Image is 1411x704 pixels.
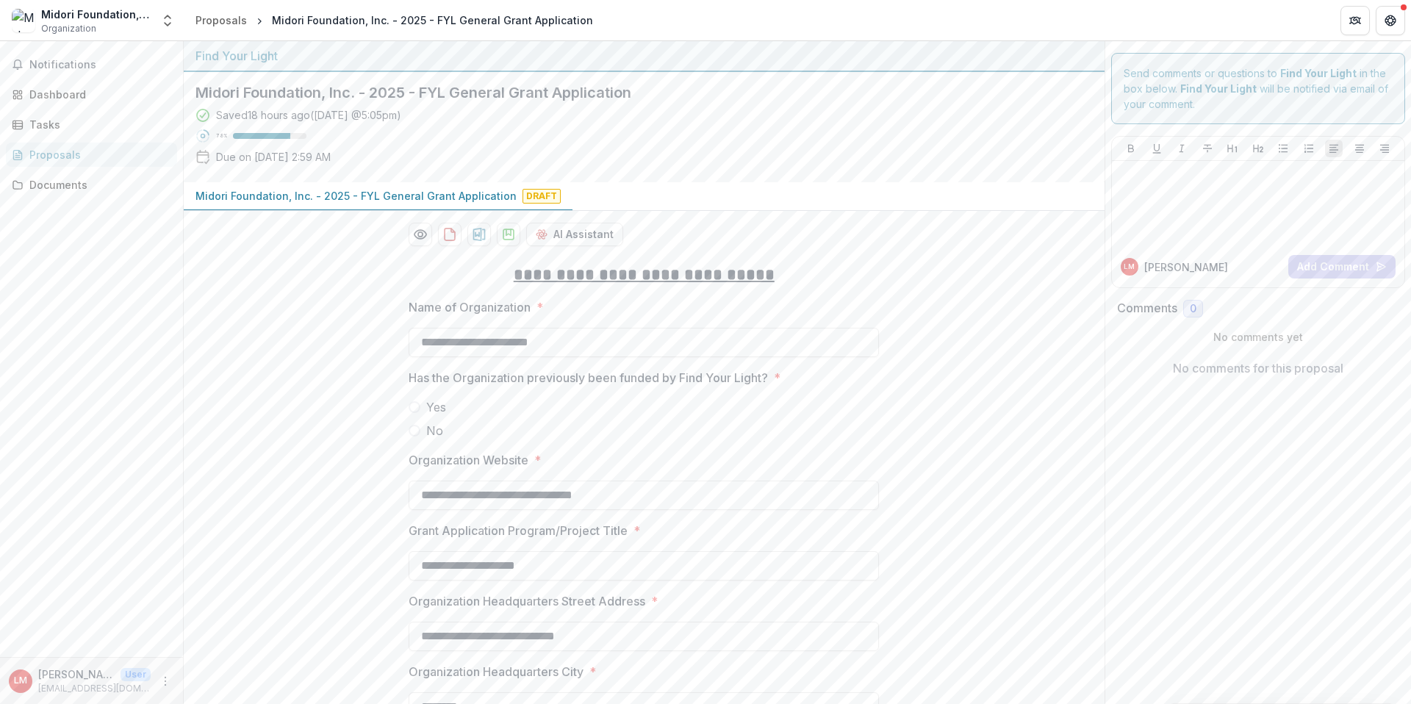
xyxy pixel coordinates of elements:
[409,522,628,539] p: Grant Application Program/Project Title
[216,107,401,123] div: Saved 18 hours ago ( [DATE] @ 5:05pm )
[38,682,151,695] p: [EMAIL_ADDRESS][DOMAIN_NAME]
[526,223,623,246] button: AI Assistant
[1288,255,1396,279] button: Add Comment
[1274,140,1292,157] button: Bullet List
[1122,140,1140,157] button: Bold
[1224,140,1241,157] button: Heading 1
[41,22,96,35] span: Organization
[6,173,177,197] a: Documents
[1376,6,1405,35] button: Get Help
[29,59,171,71] span: Notifications
[6,53,177,76] button: Notifications
[523,189,561,204] span: Draft
[1180,82,1257,95] strong: Find Your Light
[1117,329,1400,345] p: No comments yet
[1351,140,1368,157] button: Align Center
[1144,259,1228,275] p: [PERSON_NAME]
[1300,140,1318,157] button: Ordered List
[190,10,253,31] a: Proposals
[409,223,432,246] button: Preview e9df0c70-7e0a-4b40-908a-9b7cd5e65e7a-0.pdf
[29,177,165,193] div: Documents
[409,298,531,316] p: Name of Organization
[438,223,462,246] button: download-proposal
[1376,140,1393,157] button: Align Right
[157,6,178,35] button: Open entity switcher
[6,112,177,137] a: Tasks
[1173,359,1343,377] p: No comments for this proposal
[157,672,174,690] button: More
[6,143,177,167] a: Proposals
[29,117,165,132] div: Tasks
[426,398,446,416] span: Yes
[272,12,593,28] div: Midori Foundation, Inc. - 2025 - FYL General Grant Application
[1249,140,1267,157] button: Heading 2
[497,223,520,246] button: download-proposal
[12,9,35,32] img: Midori Foundation, Inc.
[216,149,331,165] p: Due on [DATE] 2:59 AM
[1148,140,1166,157] button: Underline
[1117,301,1177,315] h2: Comments
[1111,53,1406,124] div: Send comments or questions to in the box below. will be notified via email of your comment.
[1325,140,1343,157] button: Align Left
[29,147,165,162] div: Proposals
[38,667,115,682] p: [PERSON_NAME]
[1280,67,1357,79] strong: Find Your Light
[426,422,443,439] span: No
[41,7,151,22] div: Midori Foundation, Inc.
[467,223,491,246] button: download-proposal
[195,47,1093,65] div: Find Your Light
[1340,6,1370,35] button: Partners
[1199,140,1216,157] button: Strike
[1173,140,1191,157] button: Italicize
[14,676,27,686] div: Luz MacManus
[1124,263,1135,270] div: Luz MacManus
[121,668,151,681] p: User
[6,82,177,107] a: Dashboard
[409,592,645,610] p: Organization Headquarters Street Address
[409,451,528,469] p: Organization Website
[29,87,165,102] div: Dashboard
[409,369,768,387] p: Has the Organization previously been funded by Find Your Light?
[195,12,247,28] div: Proposals
[195,84,1069,101] h2: Midori Foundation, Inc. - 2025 - FYL General Grant Application
[409,663,584,680] p: Organization Headquarters City
[195,188,517,204] p: Midori Foundation, Inc. - 2025 - FYL General Grant Application
[1190,303,1196,315] span: 0
[216,131,227,141] p: 78 %
[190,10,599,31] nav: breadcrumb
